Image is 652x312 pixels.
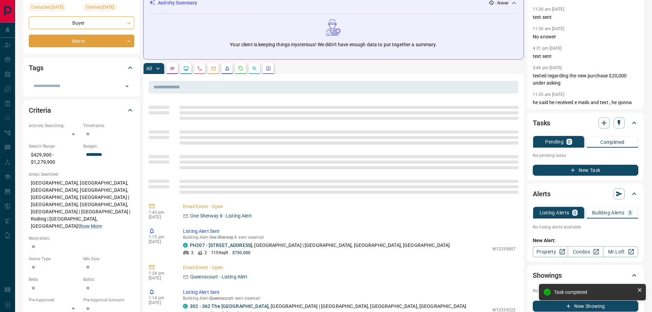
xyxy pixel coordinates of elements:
[149,276,173,280] p: [DATE]
[232,250,250,256] p: $750,000
[211,250,228,256] p: 1159 sqft
[533,99,638,113] p: he said he received e mails and text , he gonna get back to me
[554,289,634,295] div: Task completed
[533,33,638,40] p: No answer
[183,296,516,301] p: Building Alert : - sent via email
[533,150,638,161] p: No pending tasks
[149,235,173,239] p: 1:15 pm
[230,41,437,48] p: Your client is keeping things mysterious! We didn't have enough data to put together a summary.
[190,242,252,248] a: PH207 - [STREET_ADDRESS]
[29,235,134,241] p: Motivation:
[29,123,80,129] p: Actively Searching:
[183,66,189,71] svg: Lead Browsing Activity
[149,300,173,305] p: [DATE]
[533,115,638,131] div: Tasks
[190,273,248,280] p: Queenscourt - Listing Alert
[78,223,102,230] button: Show More
[600,140,625,145] p: Completed
[146,66,152,71] p: All
[533,53,638,60] p: text sent
[533,188,551,199] h2: Alerts
[533,288,638,294] p: No showings booked
[29,177,134,232] p: [GEOGRAPHIC_DATA], [GEOGRAPHIC_DATA], [GEOGRAPHIC_DATA], [GEOGRAPHIC_DATA], [GEOGRAPHIC_DATA], [G...
[29,105,51,116] h2: Criteria
[29,16,134,29] div: Buyer
[533,270,562,281] h2: Showings
[183,228,516,235] p: Listing Alert Sent
[191,250,194,256] p: 2
[29,256,80,262] p: Home Type:
[533,46,562,51] p: 4:31 pm [DATE]
[574,210,576,215] p: 0
[149,239,173,244] p: [DATE]
[86,4,114,11] span: Claimed [DATE]
[83,143,134,149] p: Budget:
[533,72,638,87] p: texted regarding the new purchase $20,000 under asking
[540,210,569,215] p: Listing Alerts
[533,92,564,97] p: 11:33 am [DATE]
[83,256,134,262] p: Min Size:
[238,66,244,71] svg: Requests
[183,235,516,240] p: Building Alert : - sent via email
[545,139,564,144] p: Pending
[533,237,638,244] p: New Alert:
[29,171,134,177] p: Areas Searched:
[29,102,134,118] div: Criteria
[190,303,466,310] p: , [GEOGRAPHIC_DATA] | [GEOGRAPHIC_DATA], [GEOGRAPHIC_DATA], [GEOGRAPHIC_DATA]
[533,65,562,70] p: 5:46 pm [DATE]
[183,304,188,309] div: condos.ca
[29,149,80,168] p: $429,900 - $1,279,900
[209,235,236,240] span: One Sherway Ⅱ
[29,143,80,149] p: Search Range:
[29,276,80,283] p: Beds:
[29,60,134,76] div: Tags
[205,250,207,256] p: 2
[533,14,638,21] p: text sent
[224,66,230,71] svg: Listing Alerts
[533,165,638,176] button: New Task
[83,3,134,13] div: Fri Oct 13 2023
[266,66,271,71] svg: Agent Actions
[149,210,173,215] p: 1:43 pm
[603,246,638,257] a: Mr.Loft
[29,35,134,47] div: Warm
[190,242,450,249] p: , [GEOGRAPHIC_DATA] | [GEOGRAPHIC_DATA], [GEOGRAPHIC_DATA], [GEOGRAPHIC_DATA]
[533,186,638,202] div: Alerts
[183,264,516,271] p: Email Event - Open
[592,210,625,215] p: Building Alerts
[533,301,638,312] button: New Showing
[211,66,216,71] svg: Emails
[183,289,516,296] p: Listing Alert Sent
[83,297,134,303] p: Pre-Approval Amount:
[533,246,568,257] a: Property
[149,215,173,220] p: [DATE]
[149,271,173,276] p: 1:24 pm
[533,224,638,230] p: No listing alerts available
[190,212,252,220] p: One Sherway Ⅱ - Listing Alert
[170,66,175,71] svg: Notes
[533,7,564,12] p: 11:30 am [DATE]
[209,296,233,301] span: Queenscourt
[568,246,603,257] a: Condos
[183,203,516,210] p: Email Event - Open
[29,297,80,303] p: Pre-Approved:
[149,296,173,300] p: 1:14 pm
[29,3,80,13] div: Tue Oct 17 2023
[122,82,132,91] button: Open
[183,243,188,248] div: condos.ca
[31,4,63,11] span: Contacted [DATE]
[533,267,638,284] div: Showings
[83,276,134,283] p: Baths:
[568,139,570,144] p: 0
[197,66,202,71] svg: Calls
[29,62,43,73] h2: Tags
[533,26,564,31] p: 11:30 am [DATE]
[252,66,257,71] svg: Opportunities
[190,303,269,309] a: 302 - 362 The [GEOGRAPHIC_DATA]
[492,246,516,252] p: W12339807
[83,123,134,129] p: Timeframe:
[629,210,631,215] p: 3
[533,117,550,128] h2: Tasks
